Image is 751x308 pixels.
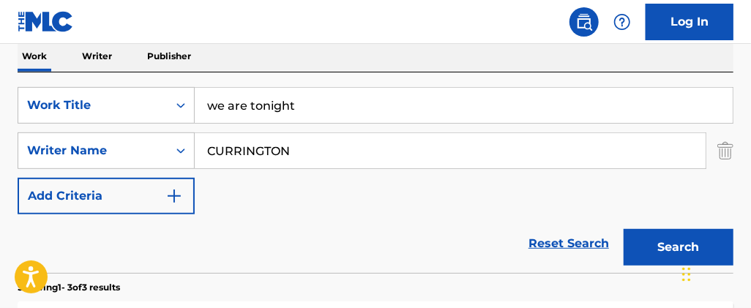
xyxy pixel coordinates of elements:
img: Delete Criterion [717,132,733,169]
img: search [575,13,593,31]
p: Writer [78,41,116,72]
button: Search [624,229,733,266]
form: Search Form [18,87,733,273]
img: MLC Logo [18,11,74,32]
img: 9d2ae6d4665cec9f34b9.svg [165,187,183,205]
p: Publisher [143,41,195,72]
div: Drag [682,252,691,296]
div: Writer Name [27,142,159,159]
img: help [613,13,631,31]
div: Help [608,7,637,37]
iframe: Chat Widget [678,238,751,308]
div: Work Title [27,97,159,114]
p: Showing 1 - 3 of 3 results [18,281,120,294]
p: Work [18,41,51,72]
button: Add Criteria [18,178,195,214]
a: Public Search [569,7,599,37]
a: Log In [646,4,733,40]
a: Reset Search [521,228,616,260]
